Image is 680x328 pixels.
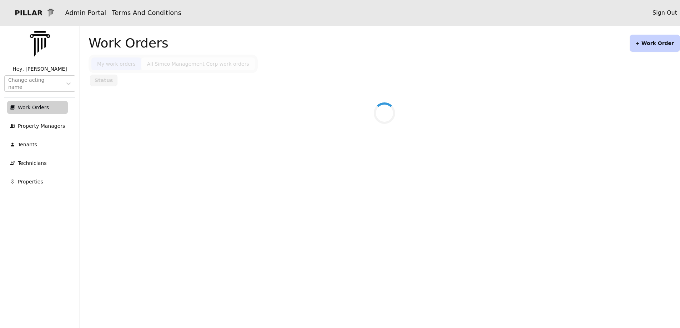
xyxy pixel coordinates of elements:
[653,9,677,17] a: Sign Out
[8,76,58,91] div: Change acting name
[7,175,68,188] a: Properties
[89,36,168,50] h1: Work Orders
[18,122,65,130] p: Property Managers
[18,141,37,148] p: Tenants
[18,104,49,111] p: Work Orders
[630,35,680,52] button: + Work Order
[18,178,43,185] p: Properties
[22,26,58,62] img: PILLAR
[9,8,42,18] p: PILLAR
[7,138,68,151] a: Tenants
[18,160,46,167] p: Technicians
[7,157,68,170] a: Technicians
[45,7,56,18] img: 1
[65,9,106,16] a: Admin Portal
[112,9,181,16] a: Terms And Conditions
[7,120,68,132] a: Property Managers
[7,101,68,114] a: Work Orders
[3,4,62,21] a: PILLAR
[4,65,75,72] p: Hey, [PERSON_NAME]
